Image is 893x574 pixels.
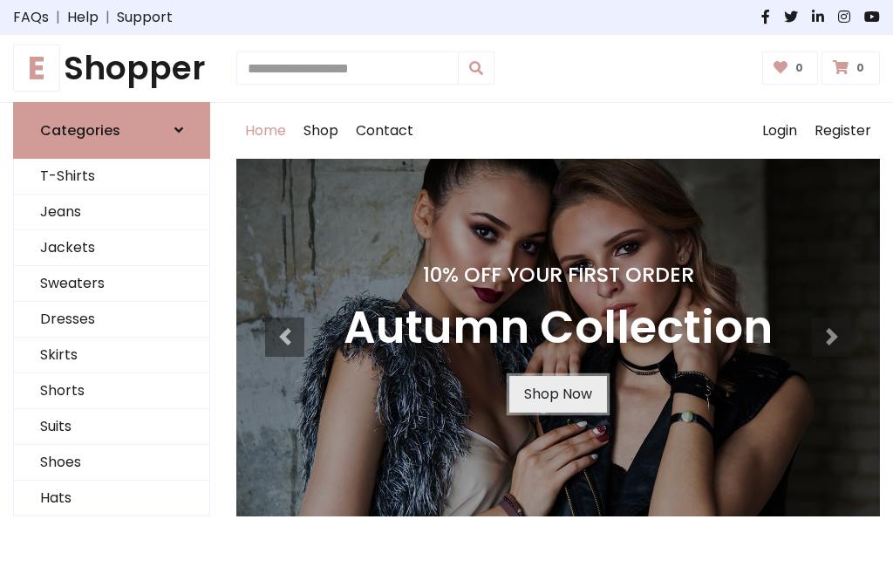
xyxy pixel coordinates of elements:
[40,122,120,139] h6: Categories
[791,60,808,76] span: 0
[13,44,60,92] span: E
[753,103,806,159] a: Login
[14,230,209,266] a: Jackets
[117,7,173,28] a: Support
[14,481,209,516] a: Hats
[49,7,67,28] span: |
[13,102,210,159] a: Categories
[14,266,209,302] a: Sweaters
[14,445,209,481] a: Shoes
[295,103,347,159] a: Shop
[13,49,210,88] a: EShopper
[13,7,49,28] a: FAQs
[509,376,607,413] a: Shop Now
[347,103,422,159] a: Contact
[67,7,99,28] a: Help
[344,263,773,287] h4: 10% Off Your First Order
[236,103,295,159] a: Home
[14,409,209,445] a: Suits
[14,302,209,338] a: Dresses
[852,60,869,76] span: 0
[14,373,209,409] a: Shorts
[806,103,880,159] a: Register
[344,301,773,355] h3: Autumn Collection
[13,49,210,88] h1: Shopper
[14,159,209,195] a: T-Shirts
[762,51,819,85] a: 0
[821,51,880,85] a: 0
[14,338,209,373] a: Skirts
[99,7,117,28] span: |
[14,195,209,230] a: Jeans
